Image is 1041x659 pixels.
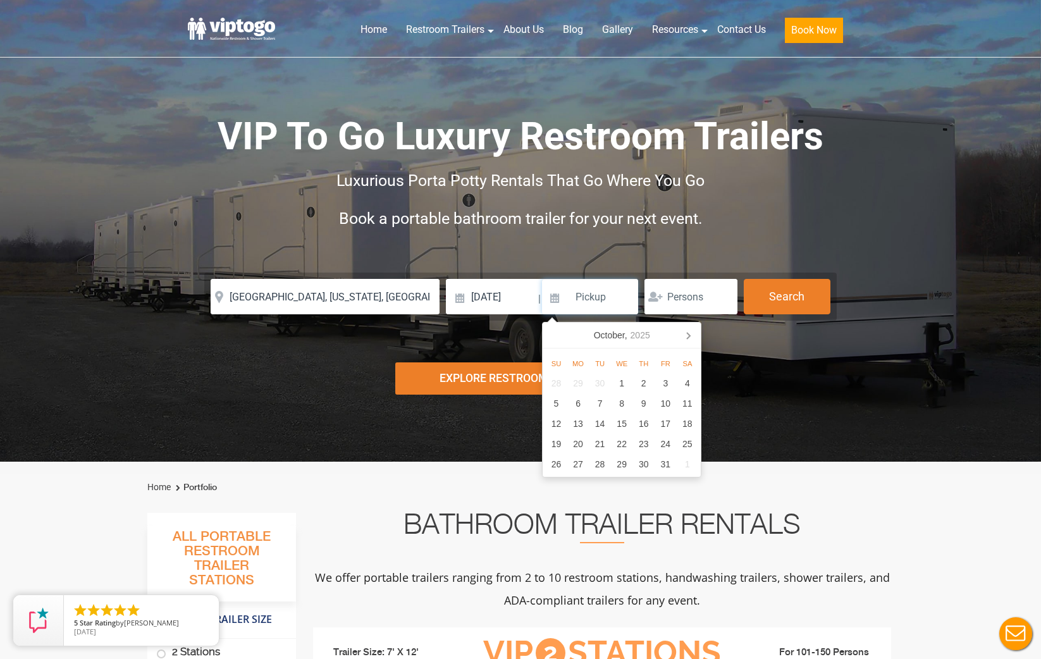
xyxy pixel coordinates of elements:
div: 31 [655,454,677,474]
div: 1 [677,454,699,474]
div: 3 [655,373,677,393]
a: About Us [494,16,553,44]
input: Persons [644,279,737,314]
div: 29 [567,373,589,393]
div: 14 [589,414,611,434]
div: Tu [589,356,611,371]
a: Blog [553,16,593,44]
a: Gallery [593,16,643,44]
span: [DATE] [74,627,96,636]
div: 20 [567,434,589,454]
a: Restroom Trailers [397,16,494,44]
i: 2025 [631,328,650,343]
a: Book Now [775,16,853,51]
div: 24 [655,434,677,454]
div: 10 [655,393,677,414]
div: 1 [611,373,633,393]
li:  [99,603,114,618]
div: 7 [589,393,611,414]
div: Fr [655,356,677,371]
button: Search [744,279,830,314]
div: 12 [545,414,567,434]
div: Explore Restroom Trailers [395,362,645,395]
h3: All Portable Restroom Trailer Stations [147,526,296,601]
a: Home [147,482,171,492]
h4: Select Trailer Size [147,608,296,632]
div: Th [633,356,655,371]
span: Book a portable bathroom trailer for your next event. [339,209,703,228]
div: 13 [567,414,589,434]
div: 28 [589,454,611,474]
li:  [86,603,101,618]
div: 25 [677,434,699,454]
div: 2 [632,373,655,393]
div: 30 [589,373,611,393]
div: Su [545,356,567,371]
div: 11 [677,393,699,414]
div: 18 [677,414,699,434]
span: Star Rating [80,618,116,627]
div: Sa [677,356,699,371]
div: 28 [545,373,567,393]
div: 8 [611,393,633,414]
div: 21 [589,434,611,454]
button: Book Now [785,18,843,43]
div: Mo [567,356,589,371]
div: 22 [611,434,633,454]
button: Live Chat [990,608,1041,659]
li:  [113,603,128,618]
div: 6 [567,393,589,414]
span: 5 [74,618,78,627]
p: We offer portable trailers ranging from 2 to 10 restroom stations, handwashing trailers, shower t... [313,566,891,612]
h2: Bathroom Trailer Rentals [313,513,891,543]
div: 17 [655,414,677,434]
span: | [538,279,541,319]
input: Delivery [446,279,536,314]
div: 30 [632,454,655,474]
a: Home [351,16,397,44]
div: 19 [545,434,567,454]
div: 27 [567,454,589,474]
span: Luxurious Porta Potty Rentals That Go Where You Go [336,171,705,190]
a: Contact Us [708,16,775,44]
div: 9 [632,393,655,414]
li:  [126,603,141,618]
div: 16 [632,414,655,434]
span: [PERSON_NAME] [124,618,179,627]
div: October, [589,325,655,345]
input: Pickup [542,279,638,314]
a: Resources [643,16,708,44]
div: 29 [611,454,633,474]
div: 26 [545,454,567,474]
input: Where do you need your restroom? [211,279,440,314]
div: 5 [545,393,567,414]
div: 23 [632,434,655,454]
div: 15 [611,414,633,434]
li:  [73,603,88,618]
span: VIP To Go Luxury Restroom Trailers [218,114,823,159]
li: Portfolio [173,480,217,495]
div: 4 [677,373,699,393]
span: by [74,619,209,628]
div: We [611,356,633,371]
img: Review Rating [26,608,51,633]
